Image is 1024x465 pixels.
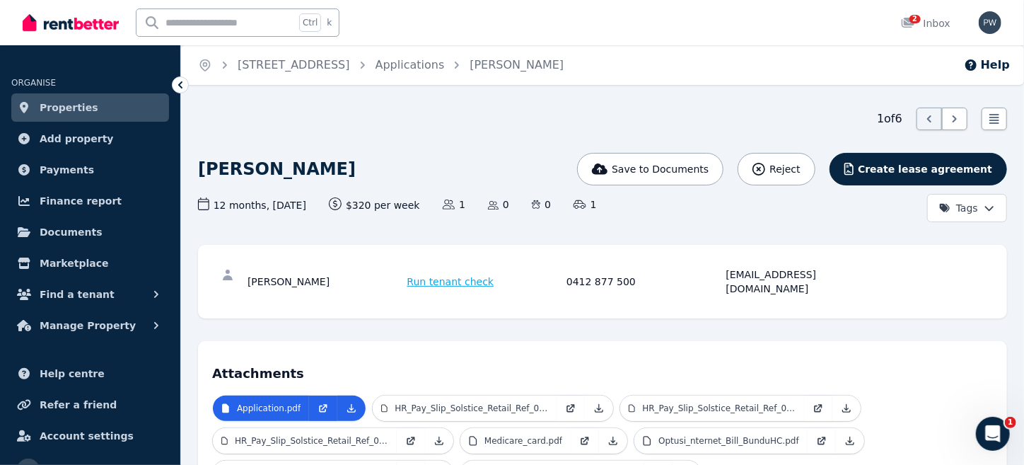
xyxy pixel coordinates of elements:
[599,428,627,454] a: Download Attachment
[40,317,136,334] span: Manage Property
[329,197,420,212] span: $320 per week
[488,197,509,212] span: 0
[11,187,169,215] a: Finance report
[858,162,992,176] span: Create lease agreement
[235,435,388,447] p: HR_Pay_Slip_Solstice_Retail_Ref_005345.pdf
[40,161,94,178] span: Payments
[198,158,356,180] h1: [PERSON_NAME]
[213,396,309,421] a: Application.pdf
[309,396,337,421] a: Open in new Tab
[395,403,548,414] p: HR_Pay_Slip_Solstice_Retail_Ref_005287.pdf
[577,153,724,185] button: Save to Documents
[40,427,134,444] span: Account settings
[11,156,169,184] a: Payments
[726,268,882,296] div: [EMAIL_ADDRESS][DOMAIN_NAME]
[836,428,864,454] a: Download Attachment
[877,110,902,127] span: 1 of 6
[40,255,108,272] span: Marketplace
[11,249,169,277] a: Marketplace
[574,197,596,212] span: 1
[40,99,98,116] span: Properties
[11,125,169,153] a: Add property
[40,193,122,209] span: Finance report
[808,428,836,454] a: Open in new Tab
[11,422,169,450] a: Account settings
[642,403,796,414] p: HR_Pay_Slip_Solstice_Retail_Ref_005317.pdf
[909,15,921,23] span: 2
[248,268,403,296] div: [PERSON_NAME]
[40,130,114,147] span: Add property
[1005,417,1016,428] span: 1
[901,16,950,30] div: Inbox
[830,153,1007,185] button: Create lease agreement
[11,311,169,340] button: Manage Property
[40,224,103,241] span: Documents
[804,396,832,421] a: Open in new Tab
[11,93,169,122] a: Properties
[40,286,115,303] span: Find a tenant
[832,396,861,421] a: Download Attachment
[927,194,1007,222] button: Tags
[484,435,562,447] p: Medicare_card.pdf
[566,268,722,296] div: 0412 877 500
[407,275,494,289] span: Run tenant check
[658,435,799,447] p: Optusi_nternet_Bill_BunduHC.pdf
[976,417,1010,451] iframe: Intercom live chat
[213,428,397,454] a: HR_Pay_Slip_Solstice_Retail_Ref_005345.pdf
[299,13,321,32] span: Ctrl
[40,396,117,413] span: Refer a friend
[376,58,445,71] a: Applications
[939,201,978,215] span: Tags
[769,162,800,176] span: Reject
[738,153,815,185] button: Reject
[40,365,105,382] span: Help centre
[337,396,366,421] a: Download Attachment
[397,428,425,454] a: Open in new Tab
[11,218,169,246] a: Documents
[238,58,350,71] a: [STREET_ADDRESS]
[532,197,551,212] span: 0
[620,396,804,421] a: HR_Pay_Slip_Solstice_Retail_Ref_005317.pdf
[585,396,613,421] a: Download Attachment
[571,428,599,454] a: Open in new Tab
[11,78,56,88] span: ORGANISE
[979,11,1001,34] img: Paul Williams
[181,45,581,85] nav: Breadcrumb
[11,280,169,309] button: Find a tenant
[460,428,571,454] a: Medicare_card.pdf
[198,197,306,212] span: 12 months , [DATE]
[23,12,119,33] img: RentBetter
[11,360,169,388] a: Help centre
[612,162,709,176] span: Save to Documents
[634,428,808,454] a: Optusi_nternet_Bill_BunduHC.pdf
[212,355,993,384] h4: Attachments
[470,58,564,71] a: [PERSON_NAME]
[373,396,557,421] a: HR_Pay_Slip_Solstice_Retail_Ref_005287.pdf
[327,17,332,28] span: k
[11,391,169,419] a: Refer a friend
[964,57,1010,74] button: Help
[557,396,585,421] a: Open in new Tab
[425,428,453,454] a: Download Attachment
[237,403,301,414] p: Application.pdf
[443,197,465,212] span: 1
